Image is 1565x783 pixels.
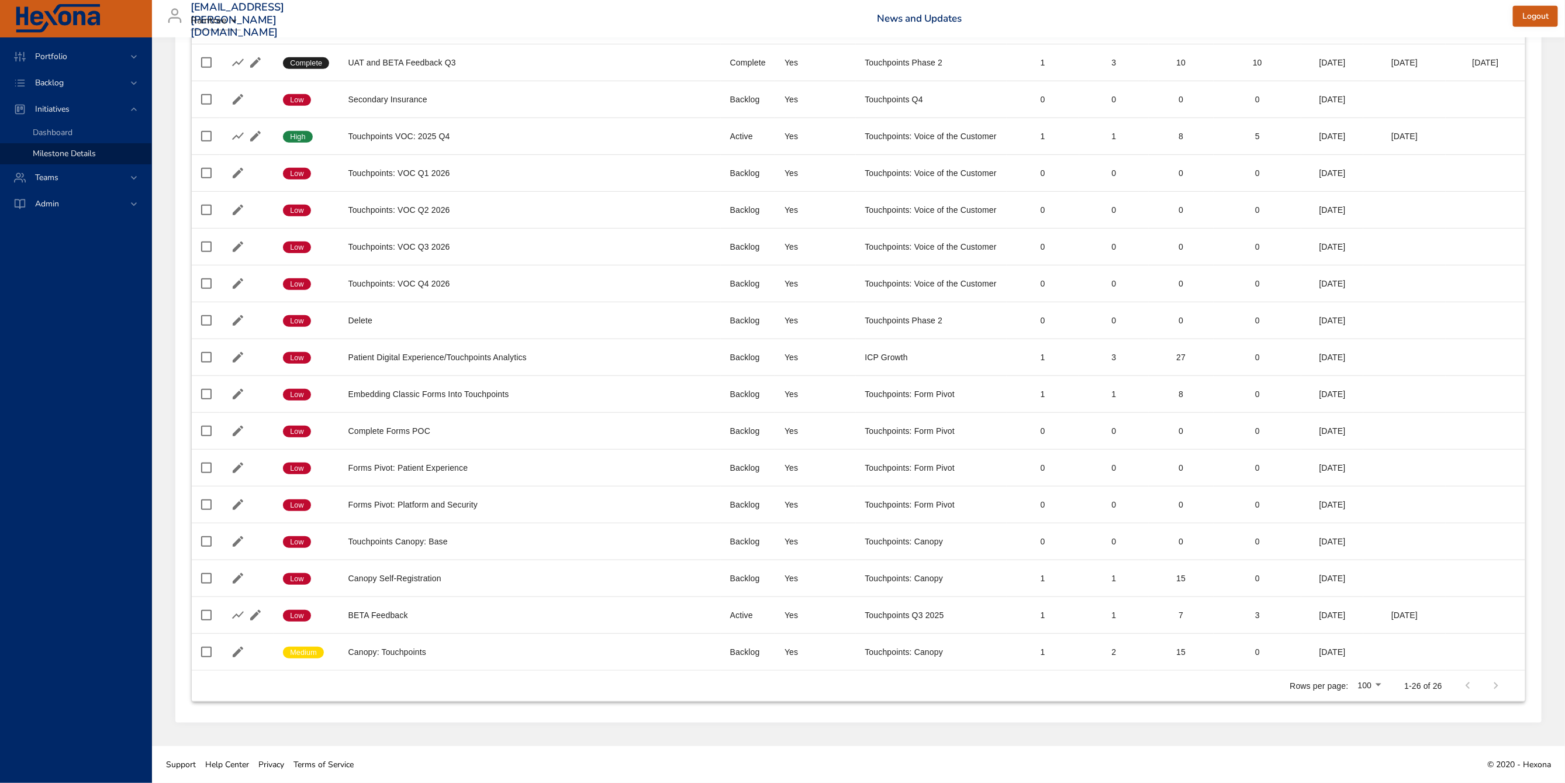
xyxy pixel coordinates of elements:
div: 0 [1016,315,1070,326]
div: 0 [1089,425,1139,437]
div: 0 [1158,499,1204,510]
div: Touchpoints: Canopy [865,572,997,584]
div: 0 [1016,167,1070,179]
span: Support [166,759,196,770]
div: [DATE] [1311,57,1354,68]
span: Portfolio [26,51,77,62]
div: [DATE] [1311,462,1354,474]
span: Low [283,205,311,216]
button: Edit Milestone Details [247,606,264,624]
div: 27 [1158,351,1204,363]
button: Edit Milestone Details [229,422,247,440]
div: Backlog [730,278,766,289]
div: [DATE] [1311,388,1354,400]
div: Backlog [730,499,766,510]
div: 1 [1016,351,1070,363]
div: 0 [1223,167,1292,179]
div: ICP Growth [865,351,997,363]
div: Active [730,609,766,621]
div: 0 [1223,94,1292,105]
button: Edit Milestone Details [229,164,247,182]
span: Low [283,610,311,621]
div: 0 [1089,94,1139,105]
div: Forms Pivot: Platform and Security [348,499,711,510]
div: [DATE] [1311,241,1354,253]
div: 2 [1089,646,1139,658]
div: Touchpoints: Form Pivot [865,425,997,437]
div: Yes [785,462,846,474]
div: Yes [785,609,846,621]
div: 1 [1016,388,1070,400]
div: Backlog [730,646,766,658]
div: 1 [1016,572,1070,584]
div: Touchpoints: VOC Q2 2026 [348,204,711,216]
div: 0 [1158,278,1204,289]
button: Show Burnup [229,127,247,145]
div: Backlog [730,94,766,105]
div: [DATE] [1311,646,1354,658]
div: [DATE] [1373,130,1436,142]
a: Help Center [201,751,254,778]
div: 0 [1016,462,1070,474]
span: Initiatives [26,104,79,115]
div: 1 [1089,388,1139,400]
div: Touchpoints Canopy: Base [348,536,711,547]
div: 0 [1016,499,1070,510]
div: Patient Digital Experience/Touchpoints Analytics [348,351,711,363]
button: Edit Milestone Details [247,54,264,71]
div: 15 [1158,646,1204,658]
div: 0 [1223,388,1292,400]
div: 0 [1016,425,1070,437]
div: [DATE] [1311,167,1354,179]
button: Edit Milestone Details [247,127,264,145]
div: Secondary Insurance [348,94,711,105]
div: Yes [785,130,846,142]
div: 0 [1089,536,1139,547]
button: Edit Milestone Details [229,459,247,477]
div: Embedding Classic Forms Into Touchpoints [348,388,711,400]
div: 10 [1158,57,1204,68]
span: © 2020 - Hexona [1487,759,1551,770]
div: Backlog [730,241,766,253]
div: [DATE] [1373,609,1436,621]
div: 7 [1158,609,1204,621]
div: Yes [785,204,846,216]
div: 0 [1158,167,1204,179]
div: 0 [1089,241,1139,253]
div: 0 [1016,278,1070,289]
div: Backlog [730,572,766,584]
div: [DATE] [1311,425,1354,437]
div: 0 [1223,462,1292,474]
div: Complete [730,57,766,68]
div: Yes [785,94,846,105]
button: Edit Milestone Details [229,275,247,292]
span: Low [283,574,311,584]
div: Yes [785,425,846,437]
div: UAT and BETA Feedback Q3 [348,57,711,68]
span: Logout [1522,9,1549,24]
div: 0 [1016,204,1070,216]
div: 0 [1158,462,1204,474]
div: Backlog [730,388,766,400]
div: Forms Pivot: Patient Experience [348,462,711,474]
a: News and Updates [877,12,962,25]
div: Yes [785,57,846,68]
a: Terms of Service [289,751,358,778]
div: 0 [1158,536,1204,547]
div: Backlog [730,315,766,326]
button: Edit Milestone Details [229,312,247,329]
span: Dashboard [33,127,72,138]
div: Touchpoints: VOC Q4 2026 [348,278,711,289]
div: Touchpoints: Canopy [865,536,997,547]
button: Show Burnup [229,606,247,624]
div: Touchpoints: Canopy [865,646,997,658]
div: 0 [1089,315,1139,326]
div: [DATE] [1373,57,1436,68]
div: Touchpoints: Voice of the Customer [865,204,997,216]
span: Low [283,168,311,179]
div: Backlog [730,462,766,474]
div: 0 [1223,646,1292,658]
div: 0 [1158,94,1204,105]
div: Canopy: Touchpoints [348,646,711,658]
img: Hexona [14,4,102,33]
